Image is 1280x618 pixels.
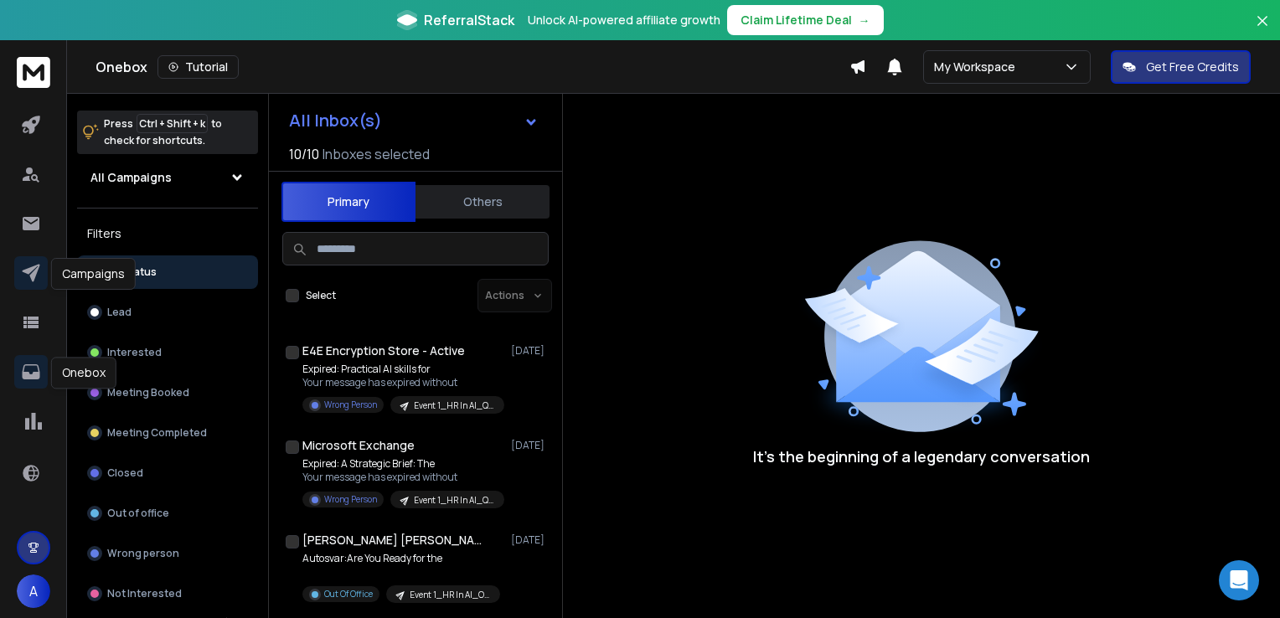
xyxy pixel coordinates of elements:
h1: All Campaigns [90,169,172,186]
div: Open Intercom Messenger [1219,560,1259,600]
p: Press to check for shortcuts. [104,116,222,149]
p: Interested [107,346,162,359]
p: Event 1_HR In AI_Qatar_Top_Senior Mgmnt Batch 1 [414,494,494,507]
button: Others [415,183,550,220]
p: Not Interested [107,587,182,600]
p: Out of office [107,507,169,520]
p: Wrong Person [324,399,377,411]
button: All Inbox(s) [276,104,552,137]
h3: Inboxes selected [323,144,430,164]
button: Close banner [1252,10,1273,50]
p: Autosvar:Are You Ready for the [302,552,500,565]
p: Expired: Practical AI skills for [302,363,503,376]
button: Not Interested [77,577,258,610]
p: [DATE] [511,533,549,547]
button: Claim Lifetime Deal→ [727,5,884,35]
p: My Workspace [934,59,1022,75]
p: Your message has expired without [302,376,503,389]
div: Onebox [51,357,116,389]
span: 10 / 10 [289,144,319,164]
button: Wrong person [77,537,258,570]
h1: [PERSON_NAME] [PERSON_NAME] [302,532,487,548]
button: Primary [281,182,415,222]
p: Your message has expired without [302,471,503,484]
div: Onebox [95,55,849,79]
label: Select [306,289,336,302]
span: → [859,12,870,28]
h3: Filters [77,222,258,245]
p: [DATE] [511,439,549,452]
button: Meeting Booked [77,376,258,409]
button: All Status [77,255,258,289]
p: Out Of Office [324,588,373,600]
p: [DATE] [511,344,549,358]
span: ReferralStack [424,10,514,30]
p: Closed [107,466,143,480]
h1: All Inbox(s) [289,112,382,129]
button: Interested [77,336,258,369]
p: Expired: A Strategic Brief: The [302,457,503,471]
p: Wrong person [107,547,179,560]
p: Event 1_HR In AI_Qatar_HR General Profiles Batch 2 [414,399,494,412]
p: Meeting Booked [107,386,189,399]
h1: Microsoft Exchange [302,437,415,454]
button: All Campaigns [77,161,258,194]
p: Event 1_HR In AI_Oman_HR General_Batch 1 [410,589,490,601]
h1: E4E Encryption Store - Active [302,342,465,359]
button: Out of office [77,497,258,530]
button: Meeting Completed [77,416,258,450]
p: Meeting Completed [107,426,207,440]
p: It’s the beginning of a legendary conversation [753,445,1090,468]
p: Get Free Credits [1146,59,1239,75]
button: Get Free Credits [1111,50,1251,84]
button: Lead [77,296,258,329]
button: Tutorial [157,55,239,79]
p: Lead [107,306,132,319]
button: A [17,574,50,608]
span: Ctrl + Shift + k [137,114,208,133]
button: Closed [77,456,258,490]
div: Campaigns [51,258,136,290]
p: Wrong Person [324,493,377,506]
p: Unlock AI-powered affiliate growth [528,12,720,28]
